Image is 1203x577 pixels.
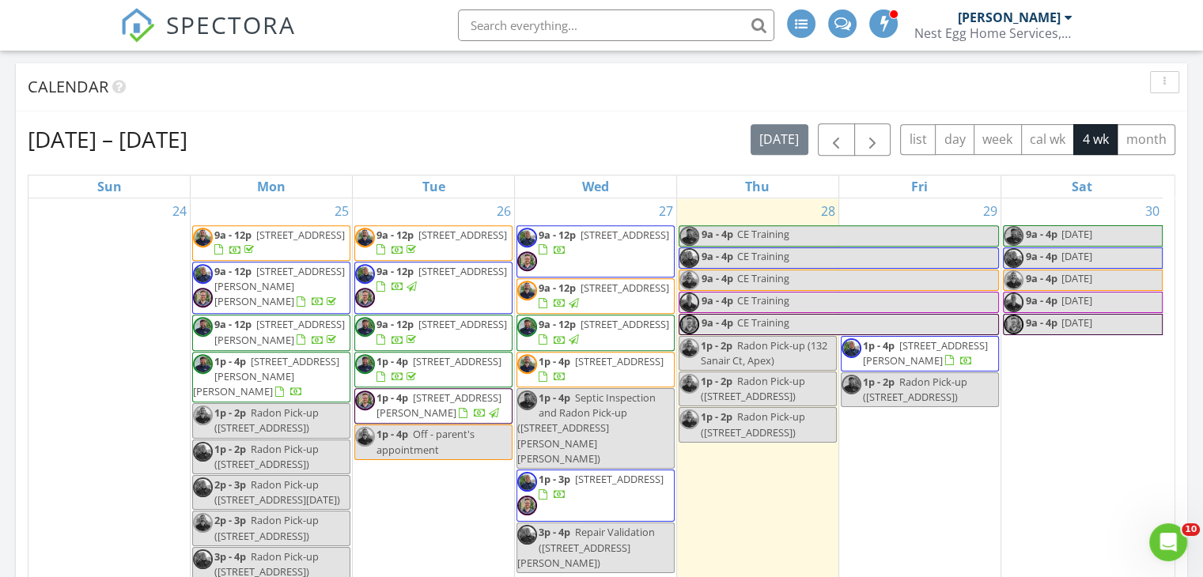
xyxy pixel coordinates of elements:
a: Tuesday [419,175,448,198]
div: Nest Egg Home Services, LLC [914,25,1072,41]
span: 1p - 2p [214,442,246,456]
span: [DATE] [1061,315,1092,330]
span: 9a - 4p [701,270,734,290]
span: 9a - 4p [701,315,734,334]
a: 9a - 12p [STREET_ADDRESS] [376,228,507,257]
img: chris_lynn_headshot_2.jpg [1004,315,1023,334]
span: 9a - 4p [1025,292,1058,312]
img: michael_headshot.jpg [517,281,537,300]
span: 1p - 4p [376,427,408,441]
span: CE Training [737,271,789,285]
img: dale_headshot.jpg [193,549,213,569]
a: SPECTORA [120,21,296,55]
a: Thursday [742,175,773,198]
button: month [1117,124,1175,155]
span: 9a - 12p [539,317,576,331]
img: chris_lynn_headshot_2.jpg [679,315,699,334]
img: michael_headshot.jpg [679,270,699,290]
span: 1p - 4p [539,354,570,368]
a: 9a - 12p [STREET_ADDRESS][PERSON_NAME][PERSON_NAME] [192,262,350,314]
a: 1p - 4p [STREET_ADDRESS][PERSON_NAME][PERSON_NAME] [193,354,339,398]
a: 9a - 12p [STREET_ADDRESS][PERSON_NAME] [214,317,345,346]
span: [DATE] [1061,249,1092,263]
span: CE Training [737,293,789,307]
img: dale_headshot.jpg [517,525,537,545]
a: 9a - 12p [STREET_ADDRESS] [354,315,513,350]
span: 9a - 4p [701,292,734,312]
img: dale_headshot.jpg [193,264,213,284]
a: Go to August 25, 2025 [331,198,352,224]
span: 9a - 12p [376,228,414,242]
span: 9a - 4p [701,226,734,246]
a: 9a - 12p [STREET_ADDRESS] [376,317,507,346]
img: michael_headshot.jpg [355,427,375,447]
span: [STREET_ADDRESS] [575,354,664,368]
span: 1p - 4p [376,390,408,405]
a: 9a - 12p [STREET_ADDRESS] [354,262,513,314]
span: [STREET_ADDRESS] [418,317,507,331]
span: [DATE] [1061,271,1092,285]
a: Saturday [1069,175,1095,198]
img: michael_headshot.jpg [193,405,213,425]
a: 9a - 12p [STREET_ADDRESS] [516,225,675,277]
a: 9a - 12p [STREET_ADDRESS][PERSON_NAME][PERSON_NAME] [214,264,345,308]
span: 1p - 2p [863,375,895,389]
a: Monday [254,175,289,198]
span: 1p - 2p [214,405,246,420]
span: [STREET_ADDRESS] [418,228,507,242]
a: 1p - 4p [STREET_ADDRESS][PERSON_NAME] [863,338,988,368]
span: Radon Pick-up ([STREET_ADDRESS]) [214,442,319,471]
span: 9a - 12p [539,281,576,295]
a: 9a - 12p [STREET_ADDRESS] [354,225,513,261]
span: 9a - 12p [376,317,414,331]
a: 1p - 4p [STREET_ADDRESS] [516,352,675,387]
a: Go to August 29, 2025 [980,198,1001,224]
img: chris_lynn_headshot_2.jpg [355,288,375,307]
a: 1p - 4p [STREET_ADDRESS][PERSON_NAME] [354,388,513,424]
a: 9a - 12p [STREET_ADDRESS] [214,228,345,257]
button: day [935,124,974,155]
img: chris_headshot.jpg [679,292,699,312]
span: [STREET_ADDRESS] [575,472,664,486]
a: 9a - 12p [STREET_ADDRESS] [376,264,507,293]
img: michael_headshot.jpg [355,228,375,247]
a: 9a - 12p [STREET_ADDRESS] [539,228,669,257]
a: 1p - 4p [STREET_ADDRESS][PERSON_NAME] [841,336,999,371]
span: 1p - 4p [214,354,246,368]
img: chris_headshot.jpg [1004,292,1023,312]
button: Next [854,123,891,156]
span: 2p - 3p [214,477,246,492]
button: week [974,124,1022,155]
img: pete_headshot.jpg [842,375,861,394]
span: 1p - 2p [701,374,732,388]
a: 1p - 4p [STREET_ADDRESS] [354,352,513,387]
span: 9a - 12p [214,264,252,278]
span: [STREET_ADDRESS] [581,281,669,295]
span: Radon Pick-up ([STREET_ADDRESS]) [214,513,319,542]
img: pete_headshot.jpg [193,317,213,337]
span: Repair Validation ([STREET_ADDRESS][PERSON_NAME]) [517,525,655,569]
a: 9a - 12p [STREET_ADDRESS] [516,278,675,314]
button: list [900,124,936,155]
button: [DATE] [751,124,808,155]
span: [STREET_ADDRESS] [413,354,501,368]
span: 9a - 4p [1025,315,1058,334]
img: pete_headshot.jpg [517,390,537,410]
span: 9a - 4p [1025,270,1058,290]
span: SPECTORA [166,8,296,41]
span: 3p - 4p [214,549,246,564]
button: cal wk [1021,124,1075,155]
a: 9a - 12p [STREET_ADDRESS] [516,315,675,350]
span: [STREET_ADDRESS] [418,264,507,278]
span: Off - parent's appointment [376,427,475,456]
img: michael_headshot.jpg [1004,270,1023,290]
span: [STREET_ADDRESS][PERSON_NAME] [214,317,345,346]
img: pete_headshot.jpg [1004,226,1023,246]
input: Search everything... [458,9,774,41]
a: Go to August 30, 2025 [1142,198,1163,224]
span: Radon Pick-up (132 Sanair Ct, Apex) [701,338,827,368]
img: dale_headshot.jpg [355,264,375,284]
span: CE Training [737,227,789,241]
a: Wednesday [579,175,612,198]
img: pete_headshot.jpg [679,226,699,246]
